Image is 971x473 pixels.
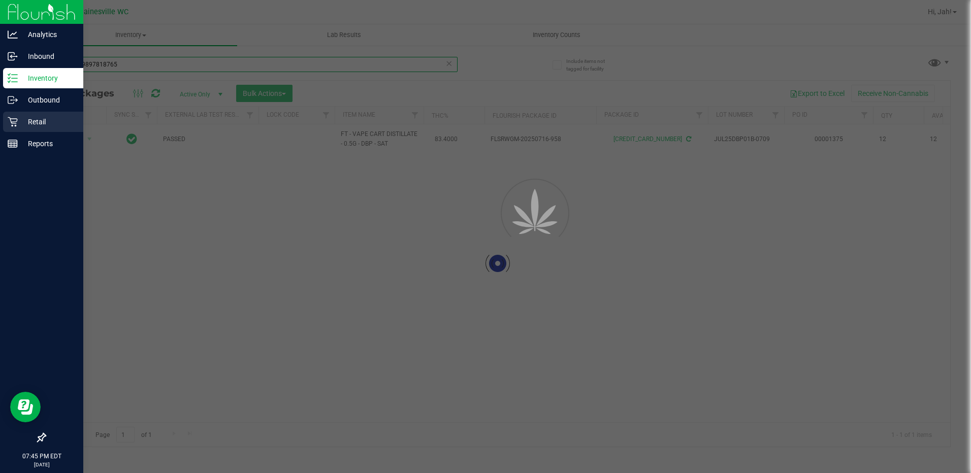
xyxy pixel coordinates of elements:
[18,94,79,106] p: Outbound
[5,461,79,468] p: [DATE]
[5,452,79,461] p: 07:45 PM EDT
[8,51,18,61] inline-svg: Inbound
[8,95,18,105] inline-svg: Outbound
[8,139,18,149] inline-svg: Reports
[8,29,18,40] inline-svg: Analytics
[8,73,18,83] inline-svg: Inventory
[18,28,79,41] p: Analytics
[10,392,41,422] iframe: Resource center
[18,72,79,84] p: Inventory
[18,116,79,128] p: Retail
[18,50,79,62] p: Inbound
[8,117,18,127] inline-svg: Retail
[18,138,79,150] p: Reports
